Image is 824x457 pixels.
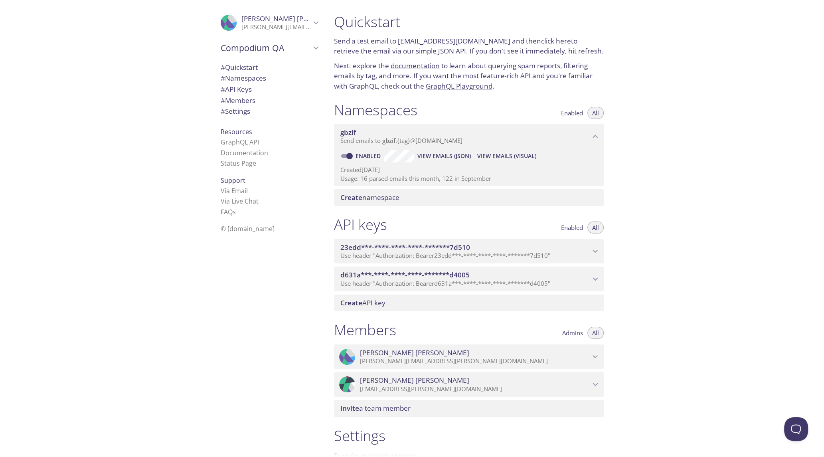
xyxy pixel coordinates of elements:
button: All [587,327,604,339]
span: API key [340,298,385,307]
a: Status Page [221,159,256,168]
div: Mattias Sundberg [334,372,604,397]
a: Via Email [221,186,248,195]
button: Enabled [556,222,588,233]
span: Resources [221,127,252,136]
span: [PERSON_NAME] [PERSON_NAME] [241,14,351,23]
span: # [221,107,225,116]
div: Daniel Lindkvist [214,10,324,36]
div: Invite a team member [334,400,604,417]
div: Create API Key [334,295,604,311]
span: Namespaces [221,73,266,83]
span: View Emails (JSON) [417,151,471,161]
button: Enabled [556,107,588,119]
h1: Settings [334,427,604,445]
span: Settings [221,107,250,116]
span: Create [340,298,362,307]
span: # [221,63,225,72]
div: Compodium QA [214,38,324,58]
span: Support [221,176,245,185]
a: [EMAIL_ADDRESS][DOMAIN_NAME] [398,36,510,46]
span: API Keys [221,85,252,94]
p: [PERSON_NAME][EMAIL_ADDRESS][PERSON_NAME][DOMAIN_NAME] [241,23,311,31]
div: Members [214,95,324,106]
a: GraphQL Playground [426,81,492,91]
span: [PERSON_NAME] [PERSON_NAME] [360,348,469,357]
a: documentation [391,61,440,70]
a: click here [541,36,571,46]
span: a team member [340,404,411,413]
span: [PERSON_NAME] [PERSON_NAME] [360,376,469,385]
a: Enabled [354,152,384,160]
div: API Keys [214,84,324,95]
span: Members [221,96,255,105]
div: Daniel Lindkvist [334,344,604,369]
button: Admins [557,327,588,339]
p: [EMAIL_ADDRESS][PERSON_NAME][DOMAIN_NAME] [360,385,590,393]
div: Create namespace [334,189,604,206]
div: Team Settings [214,106,324,117]
p: Created [DATE] [340,166,597,174]
span: View Emails (Visual) [477,151,536,161]
button: All [587,107,604,119]
h1: Members [334,321,396,339]
div: Quickstart [214,62,324,73]
button: View Emails (JSON) [414,150,474,162]
span: Quickstart [221,63,258,72]
p: [PERSON_NAME][EMAIL_ADDRESS][PERSON_NAME][DOMAIN_NAME] [360,357,590,365]
span: gbzif [382,137,395,144]
a: Via Live Chat [221,197,259,206]
span: s [233,208,236,216]
span: © [DOMAIN_NAME] [221,224,275,233]
h1: API keys [334,216,387,233]
span: namespace [340,193,399,202]
p: Next: explore the to learn about querying spam reports, filtering emails by tag, and more. If you... [334,61,604,91]
a: Documentation [221,148,268,157]
h1: Quickstart [334,13,604,31]
button: View Emails (Visual) [474,150,539,162]
a: GraphQL API [221,138,259,146]
span: Create [340,193,362,202]
a: FAQ [221,208,236,216]
div: Namespaces [214,73,324,84]
p: Send a test email to and then to retrieve the email via our simple JSON API. If you don't see it ... [334,36,604,56]
span: Compodium QA [221,42,311,53]
iframe: Help Scout Beacon - Open [784,417,808,441]
span: Invite [340,404,359,413]
span: # [221,73,225,83]
span: # [221,85,225,94]
h1: Namespaces [334,101,417,119]
span: gbzif [340,128,356,137]
span: Send emails to . {tag} @[DOMAIN_NAME] [340,137,462,144]
div: gbzif namespace [334,124,604,149]
span: # [221,96,225,105]
p: Usage: 16 parsed emails this month, 122 in September [340,174,597,183]
button: All [587,222,604,233]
